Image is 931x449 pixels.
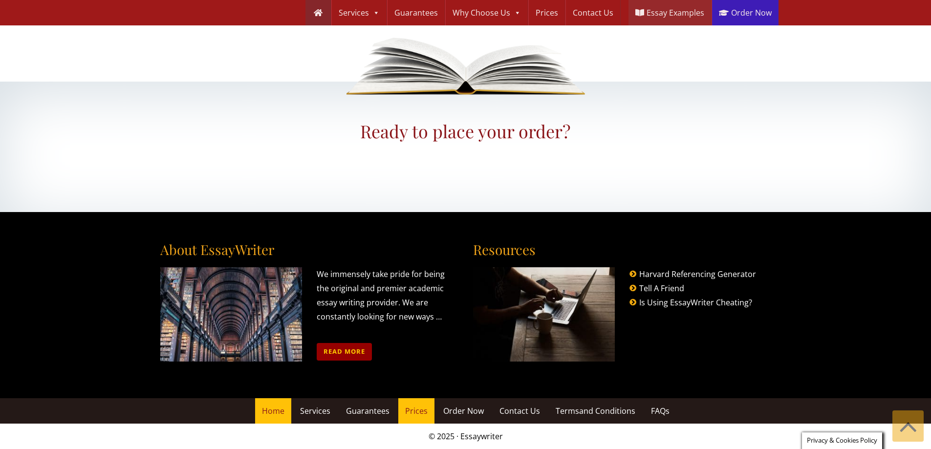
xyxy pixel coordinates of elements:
[300,406,330,416] span: Services
[493,398,547,424] a: Contact Us
[639,269,756,279] a: Harvard Referencing Generator
[639,297,752,308] a: Is Using EssayWriter Cheating?
[579,406,635,416] span: and Conditions
[473,267,615,362] img: resources
[346,406,390,416] span: Guarantees
[807,436,877,445] span: Privacy & Cookies Policy
[255,398,291,424] a: Home
[405,406,428,416] span: Prices
[443,406,484,416] span: Order Now
[499,406,540,416] span: Contact Us
[436,398,491,424] a: Order Now
[160,241,302,258] h3: About EssayWriter
[317,343,372,360] a: Read more
[549,398,642,424] a: Termsand Conditions
[293,398,337,424] a: Services
[262,406,284,416] span: Home
[339,398,396,424] a: Guarantees
[473,241,615,258] h3: Resources
[651,406,670,416] span: FAQs
[160,267,302,362] img: about essaywriter
[556,406,635,416] span: Terms
[317,267,458,361] p: We immensely take pride for being the original and premier academic essay writing provider. We ar...
[398,398,434,424] a: Prices
[644,398,676,424] a: FAQs
[173,121,759,142] h2: Ready to place your order?
[153,427,779,446] p: © 2025 · Essaywriter
[639,283,684,294] a: Tell A Friend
